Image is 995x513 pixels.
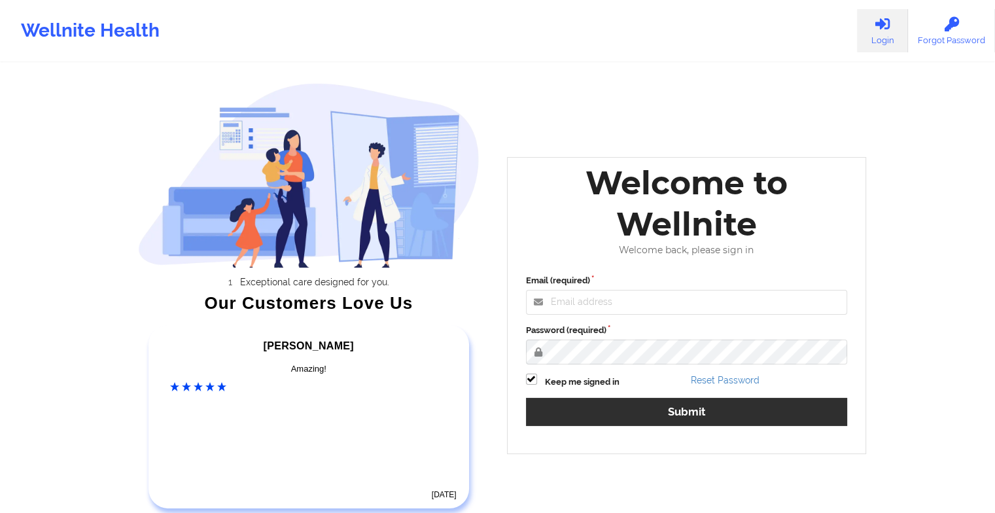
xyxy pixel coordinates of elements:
[150,277,480,287] li: Exceptional care designed for you.
[908,9,995,52] a: Forgot Password
[432,490,457,499] time: [DATE]
[517,162,857,245] div: Welcome to Wellnite
[526,324,848,337] label: Password (required)
[138,296,480,310] div: Our Customers Love Us
[138,82,480,268] img: wellnite-auth-hero_200.c722682e.png
[526,290,848,315] input: Email address
[526,398,848,426] button: Submit
[857,9,908,52] a: Login
[526,274,848,287] label: Email (required)
[170,363,447,376] div: Amazing!
[545,376,620,389] label: Keep me signed in
[691,375,759,385] a: Reset Password
[517,245,857,256] div: Welcome back, please sign in
[264,340,354,351] span: [PERSON_NAME]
